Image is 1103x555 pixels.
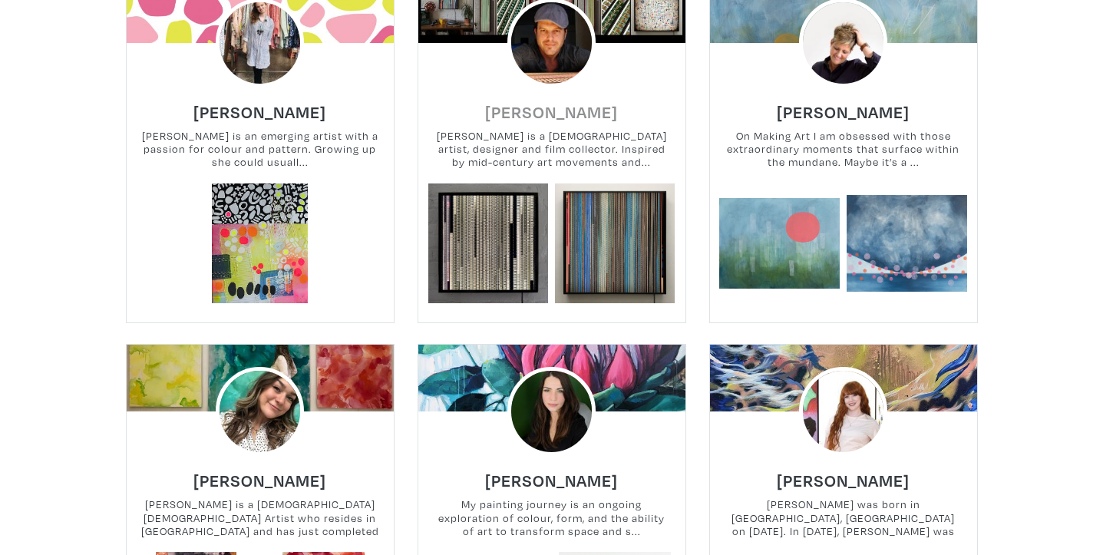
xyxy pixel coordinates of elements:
small: [PERSON_NAME] was born in [GEOGRAPHIC_DATA], [GEOGRAPHIC_DATA] on [DATE]. In [DATE], [PERSON_NAME... [710,497,977,538]
small: My painting journey is an ongoing exploration of colour, form, and the ability of art to transfor... [418,497,685,538]
h6: [PERSON_NAME] [485,101,618,122]
a: [PERSON_NAME] [193,466,326,484]
small: [PERSON_NAME] is a [DEMOGRAPHIC_DATA] [DEMOGRAPHIC_DATA] Artist who resides in [GEOGRAPHIC_DATA] ... [127,497,394,538]
a: [PERSON_NAME] [485,97,618,115]
h6: [PERSON_NAME] [485,470,618,491]
small: [PERSON_NAME] is a [DEMOGRAPHIC_DATA] artist, designer and film collector. Inspired by mid-centur... [418,129,685,170]
h6: [PERSON_NAME] [777,470,910,491]
h6: [PERSON_NAME] [193,470,326,491]
img: phpThumb.php [507,367,596,456]
a: [PERSON_NAME] [485,466,618,484]
a: [PERSON_NAME] [193,97,326,115]
small: On Making Art I am obsessed with those extraordinary moments that surface within the mundane. May... [710,129,977,170]
img: phpThumb.php [216,367,305,456]
a: [PERSON_NAME] [777,466,910,484]
small: [PERSON_NAME] is an emerging artist with a passion for colour and pattern. Growing up she could u... [127,129,394,170]
h6: [PERSON_NAME] [193,101,326,122]
img: phpThumb.php [799,367,888,456]
a: [PERSON_NAME] [777,97,910,115]
h6: [PERSON_NAME] [777,101,910,122]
